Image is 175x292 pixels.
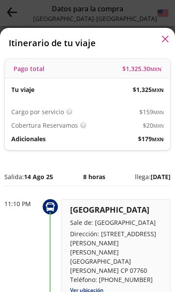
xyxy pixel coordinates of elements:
p: Cobertura Reservamos [11,121,78,130]
p: Pago total [13,64,44,73]
p: Salida: [4,172,53,181]
p: Sale de: [GEOGRAPHIC_DATA] [70,218,162,227]
p: Dirección: [STREET_ADDRESS][PERSON_NAME] [PERSON_NAME][GEOGRAPHIC_DATA][PERSON_NAME] CP 07760 Tel... [70,229,162,284]
small: MXN [152,87,164,93]
small: MXN [150,66,162,72]
span: $ 1,325 [133,85,164,94]
p: [GEOGRAPHIC_DATA] [70,204,162,216]
span: $ 179 [138,134,164,143]
small: MXN [153,122,164,129]
small: MXN [152,136,164,143]
p: 8 horas [83,172,105,181]
p: Itinerario de tu viaje [9,37,96,50]
p: Tu viaje [11,85,34,94]
p: Cargo por servicio [11,107,64,116]
small: MXN [153,109,164,115]
span: $ 159 [139,107,164,116]
b: [DATE] [151,173,171,181]
b: 14 Ago 25 [24,173,53,181]
p: llega: [135,172,171,181]
span: $ 1,325.30 [122,64,162,73]
span: $ 20 [143,121,164,130]
p: 11:10 PM [4,199,39,208]
p: Adicionales [11,134,46,143]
